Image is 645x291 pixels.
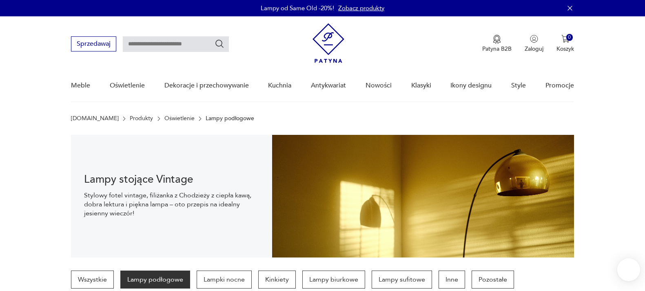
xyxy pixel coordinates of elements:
a: Promocje [545,70,574,101]
a: Lampy podłogowe [120,271,190,289]
a: [DOMAIN_NAME] [71,115,119,122]
img: Ikonka użytkownika [530,35,538,43]
a: Lampy sufitowe [372,271,432,289]
a: Kinkiety [258,271,296,289]
a: Sprzedawaj [71,42,116,47]
img: Patyna - sklep z meblami i dekoracjami vintage [313,23,344,63]
p: Patyna B2B [482,45,512,53]
a: Kuchnia [268,70,291,101]
a: Ikony designu [450,70,492,101]
button: 0Koszyk [556,35,574,53]
iframe: Smartsupp widget button [617,258,640,281]
a: Zobacz produkty [338,4,384,12]
a: Dekoracje i przechowywanie [164,70,249,101]
a: Inne [439,271,465,289]
a: Pozostałe [472,271,514,289]
p: Lampy podłogowe [206,115,254,122]
a: Lampy biurkowe [302,271,365,289]
button: Szukaj [215,39,224,49]
a: Lampki nocne [197,271,252,289]
a: Style [511,70,526,101]
a: Produkty [130,115,153,122]
img: 10e6338538aad63f941a4120ddb6aaec.jpg [272,135,574,257]
p: Koszyk [556,45,574,53]
img: Ikona medalu [493,35,501,44]
a: Oświetlenie [110,70,145,101]
button: Sprzedawaj [71,36,116,51]
p: Stylowy fotel vintage, filiżanka z Chodzieży z ciepła kawą, dobra lektura i piękna lampa – oto pr... [84,191,259,218]
a: Wszystkie [71,271,114,289]
p: Lampy od Same Old -20%! [261,4,334,12]
a: Nowości [366,70,392,101]
a: Meble [71,70,90,101]
img: Ikona koszyka [561,35,570,43]
p: Zaloguj [525,45,543,53]
a: Oświetlenie [164,115,195,122]
a: Klasyki [411,70,431,101]
button: Patyna B2B [482,35,512,53]
button: Zaloguj [525,35,543,53]
div: 0 [566,34,573,41]
a: Ikona medaluPatyna B2B [482,35,512,53]
h1: Lampy stojące Vintage [84,175,259,184]
a: Antykwariat [311,70,346,101]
